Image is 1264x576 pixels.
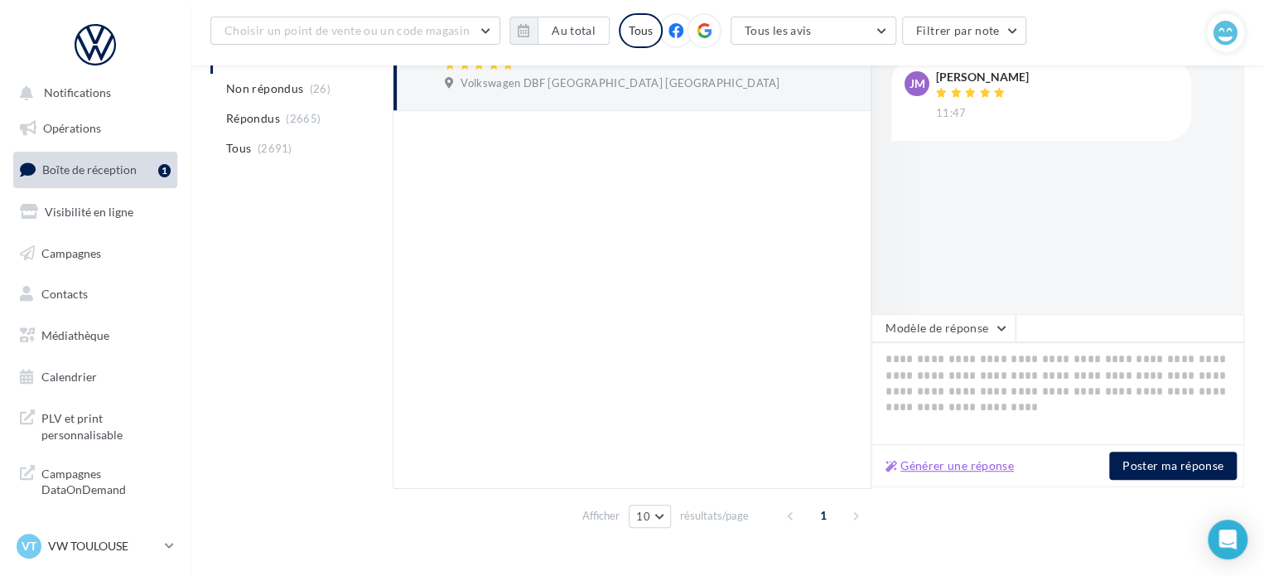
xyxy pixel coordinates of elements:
button: Au total [509,17,610,45]
span: Répondus [226,110,280,127]
span: Choisir un point de vente ou un code magasin [224,23,470,37]
a: Boîte de réception1 [10,152,181,187]
span: 10 [636,510,650,523]
span: résultats/page [680,508,749,524]
button: Générer une réponse [879,456,1020,476]
a: Médiathèque [10,318,181,353]
span: Médiathèque [41,328,109,342]
a: PLV et print personnalisable [10,400,181,449]
div: [PERSON_NAME] [936,71,1029,83]
span: Notifications [44,86,111,100]
a: VT VW TOULOUSE [13,530,177,562]
span: Visibilité en ligne [45,205,133,219]
a: Opérations [10,111,181,146]
a: Campagnes DataOnDemand [10,456,181,505]
a: Campagnes [10,236,181,271]
button: Filtrer par note [902,17,1027,45]
button: Tous les avis [731,17,896,45]
span: Opérations [43,121,101,135]
button: 10 [629,505,671,528]
span: 1 [810,502,837,529]
a: Visibilité en ligne [10,195,181,230]
span: Tous [226,140,251,157]
span: Campagnes [41,245,101,259]
span: Tous les avis [745,23,812,37]
div: Tous [619,13,663,48]
span: Campagnes DataOnDemand [41,462,171,498]
a: Contacts [10,277,181,312]
p: VW TOULOUSE [48,538,158,554]
button: Modèle de réponse [871,314,1016,342]
button: Poster ma réponse [1109,452,1237,480]
button: Choisir un point de vente ou un code magasin [210,17,500,45]
span: 11:47 [936,106,967,121]
span: Volkswagen DBF [GEOGRAPHIC_DATA] [GEOGRAPHIC_DATA] [461,76,779,91]
span: Afficher [582,508,620,524]
span: Calendrier [41,370,97,384]
span: Non répondus [226,80,303,97]
div: Open Intercom Messenger [1208,520,1247,559]
a: Calendrier [10,360,181,394]
button: Au total [538,17,610,45]
span: Boîte de réception [42,162,137,177]
span: (2665) [286,112,321,125]
span: (26) [310,82,330,95]
span: Contacts [41,287,88,301]
span: VT [22,538,36,554]
span: JM [909,75,925,92]
span: (2691) [258,142,292,155]
span: PLV et print personnalisable [41,407,171,443]
div: 1 [158,164,171,177]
